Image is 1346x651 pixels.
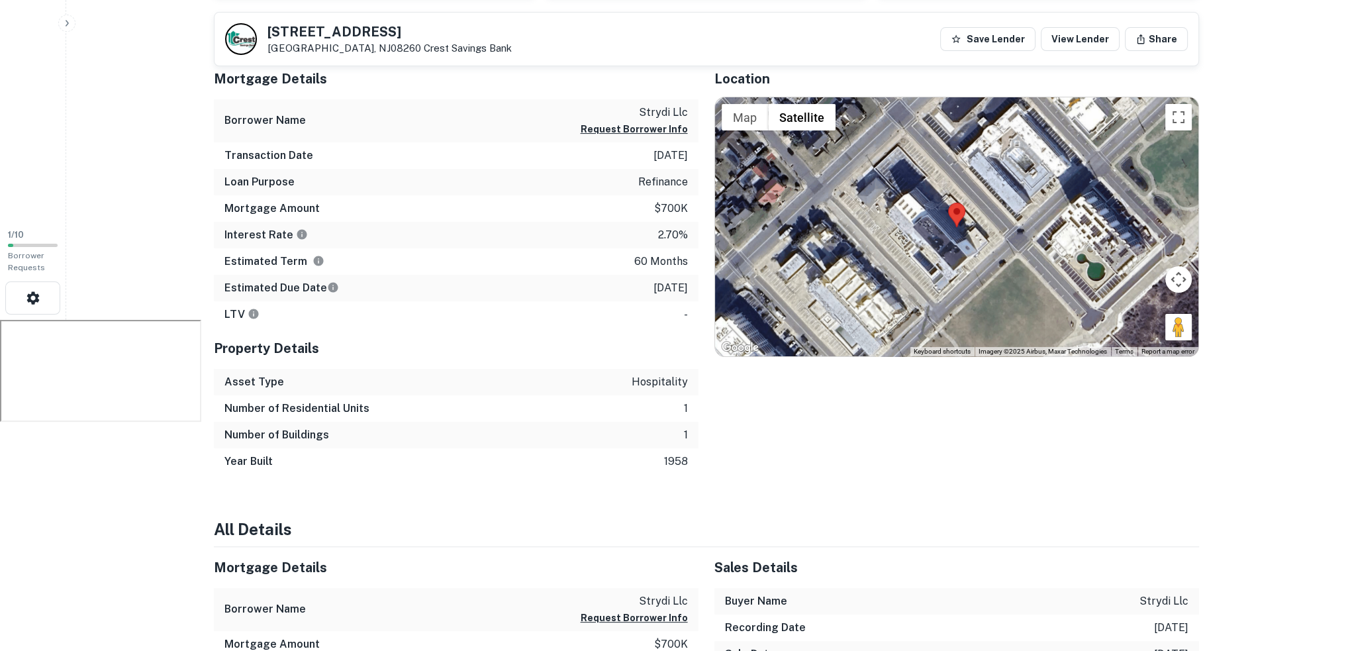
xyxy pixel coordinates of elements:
[1280,545,1346,609] iframe: Chat Widget
[914,347,971,356] button: Keyboard shortcuts
[940,27,1035,51] button: Save Lender
[214,558,698,577] h5: Mortgage Details
[653,148,688,164] p: [DATE]
[664,454,688,470] p: 1958
[1125,27,1188,51] button: Share
[684,427,688,443] p: 1
[224,113,306,128] h6: Borrower Name
[224,280,339,296] h6: Estimated Due Date
[224,201,320,217] h6: Mortgage Amount
[684,307,688,323] p: -
[267,25,512,38] h5: [STREET_ADDRESS]
[1154,620,1188,636] p: [DATE]
[224,427,329,443] h6: Number of Buildings
[722,104,768,130] button: Show street map
[224,601,306,617] h6: Borrower Name
[714,558,1199,577] h5: Sales Details
[327,281,339,293] svg: Estimate is based on a standard schedule for this type of loan.
[581,593,688,609] p: strydi llc
[1041,27,1120,51] a: View Lender
[1165,104,1192,130] button: Toggle fullscreen view
[224,148,313,164] h6: Transaction Date
[424,42,512,54] a: Crest Savings Bank
[224,227,308,243] h6: Interest Rate
[768,104,836,130] button: Show satellite imagery
[224,254,324,270] h6: Estimated Term
[224,401,369,417] h6: Number of Residential Units
[979,348,1107,355] span: Imagery ©2025 Airbus, Maxar Technologies
[214,517,1199,541] h4: All Details
[654,201,688,217] p: $700k
[1115,348,1133,355] a: Terms (opens in new tab)
[684,401,688,417] p: 1
[214,69,698,89] h5: Mortgage Details
[1139,593,1188,609] p: strydi llc
[224,174,295,190] h6: Loan Purpose
[1165,314,1192,340] button: Drag Pegman onto the map to open Street View
[267,42,512,54] p: [GEOGRAPHIC_DATA], NJ08260
[632,374,688,390] p: hospitality
[725,593,787,609] h6: Buyer Name
[725,620,806,636] h6: Recording Date
[581,105,688,121] p: strydi llc
[714,69,1199,89] h5: Location
[581,121,688,137] button: Request Borrower Info
[8,230,24,240] span: 1 / 10
[8,251,45,272] span: Borrower Requests
[296,228,308,240] svg: The interest rates displayed on the website are for informational purposes only and may be report...
[1141,348,1194,355] a: Report a map error
[214,338,698,358] h5: Property Details
[638,174,688,190] p: refinance
[224,374,284,390] h6: Asset Type
[1165,266,1192,293] button: Map camera controls
[581,610,688,626] button: Request Borrower Info
[224,454,273,470] h6: Year Built
[658,227,688,243] p: 2.70%
[224,307,260,323] h6: LTV
[718,339,762,356] img: Google
[312,255,324,267] svg: Term is based on a standard schedule for this type of loan.
[248,308,260,320] svg: LTVs displayed on the website are for informational purposes only and may be reported incorrectly...
[718,339,762,356] a: Open this area in Google Maps (opens a new window)
[653,280,688,296] p: [DATE]
[634,254,688,270] p: 60 months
